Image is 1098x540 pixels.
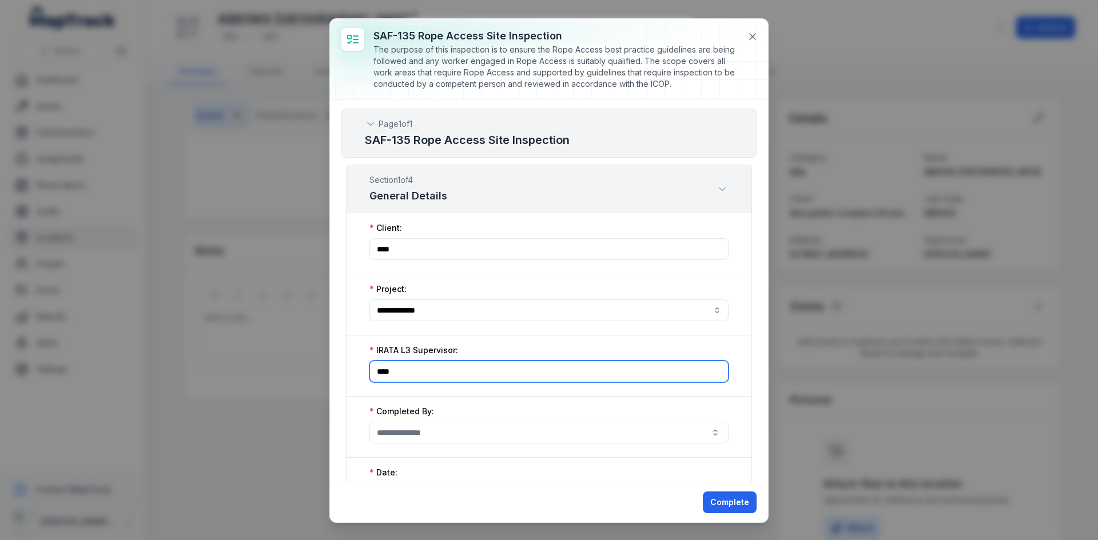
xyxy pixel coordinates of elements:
span: Page 1 of 1 [379,118,412,130]
input: :r78:-form-item-label [369,361,729,382]
label: Date: [369,467,397,478]
span: Section 1 of 4 [369,174,447,186]
label: IRATA L3 Supervisor: [369,345,458,356]
h3: General Details [369,188,447,204]
label: Project: [369,283,407,295]
button: Expand [716,183,729,195]
h2: SAF-135 Rope Access Site Inspection [365,132,733,148]
label: Completed By: [369,406,434,417]
button: Complete [703,491,757,513]
input: :r73:-form-item-label [369,238,729,260]
label: Client: [369,222,402,234]
h3: SAF-135 Rope Access Site Inspection [373,28,738,44]
div: The purpose of this inspection is to ensure the Rope Access best practice guidelines are being fo... [373,44,738,90]
input: :r79:-form-item-label [369,422,729,443]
